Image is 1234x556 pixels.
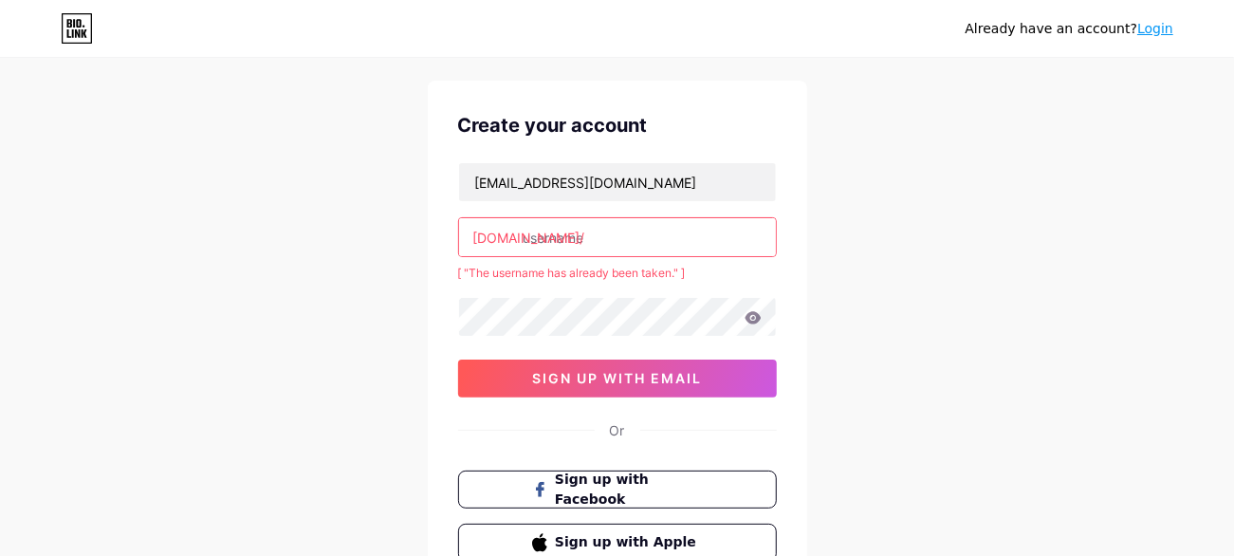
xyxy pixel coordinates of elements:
[610,420,625,440] div: Or
[555,470,702,510] span: Sign up with Facebook
[966,19,1173,39] div: Already have an account?
[458,265,777,282] div: [ "The username has already been taken." ]
[458,111,777,139] div: Create your account
[459,163,776,201] input: Email
[459,218,776,256] input: username
[473,228,585,248] div: [DOMAIN_NAME]/
[532,370,702,386] span: sign up with email
[1137,21,1173,36] a: Login
[555,532,702,552] span: Sign up with Apple
[458,360,777,398] button: sign up with email
[458,471,777,509] button: Sign up with Facebook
